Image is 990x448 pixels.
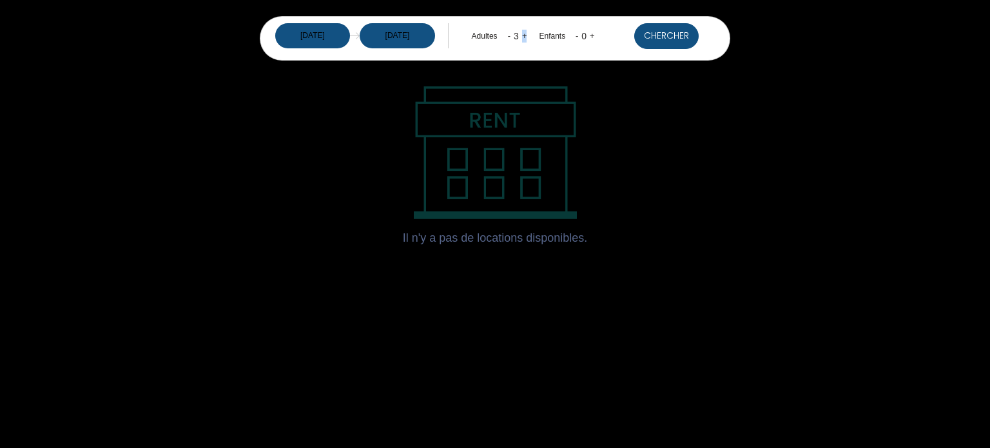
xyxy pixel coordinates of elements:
a: - [576,31,578,41]
a: - [508,31,510,41]
div: 0 [578,26,590,46]
input: Arrivée [275,23,351,48]
div: 3 [510,26,522,46]
a: + [522,31,527,41]
input: Départ [360,23,435,48]
div: Adultes [472,30,502,43]
img: guests [350,31,360,41]
div: Enfants [539,30,570,43]
span: Il n'y a pas de locations disponibles. [403,219,588,257]
img: rent-black.png [413,86,577,219]
button: Chercher [634,23,699,49]
a: + [590,31,595,41]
